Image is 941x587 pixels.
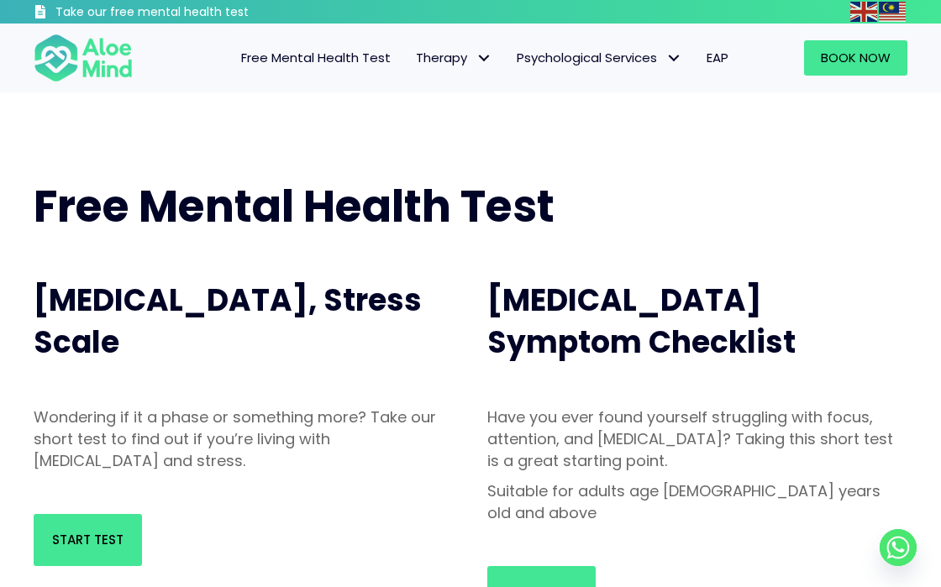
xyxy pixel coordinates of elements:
[34,33,133,83] img: Aloe mind Logo
[821,49,891,66] span: Book Now
[661,46,686,71] span: Psychological Services: submenu
[403,40,504,76] a: TherapyTherapy: submenu
[229,40,403,76] a: Free Mental Health Test
[52,531,124,548] span: Start Test
[150,40,741,76] nav: Menu
[487,480,907,524] p: Suitable for adults age [DEMOGRAPHIC_DATA] years old and above
[517,49,681,66] span: Psychological Services
[850,2,877,22] img: en
[55,4,304,21] h3: Take our free mental health test
[34,176,555,237] span: Free Mental Health Test
[34,406,454,472] p: Wondering if it a phase or something more? Take our short test to find out if you’re living with ...
[694,40,741,76] a: EAP
[471,46,496,71] span: Therapy: submenu
[880,529,917,566] a: Whatsapp
[879,2,907,21] a: Malay
[34,514,142,566] a: Start Test
[34,279,422,364] span: [MEDICAL_DATA], Stress Scale
[487,406,907,472] p: Have you ever found yourself struggling with focus, attention, and [MEDICAL_DATA]? Taking this sh...
[879,2,906,22] img: ms
[241,49,391,66] span: Free Mental Health Test
[487,279,796,364] span: [MEDICAL_DATA] Symptom Checklist
[804,40,907,76] a: Book Now
[504,40,694,76] a: Psychological ServicesPsychological Services: submenu
[707,49,728,66] span: EAP
[34,4,304,24] a: Take our free mental health test
[416,49,492,66] span: Therapy
[850,2,879,21] a: English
